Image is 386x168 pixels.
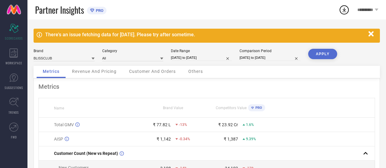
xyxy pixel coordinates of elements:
input: Select comparison period [240,55,301,61]
span: 9.39% [246,137,256,141]
div: There's an issue fetching data for [DATE]. Please try after sometime. [45,32,365,38]
button: APPLY [308,49,337,59]
span: TRENDS [9,110,19,115]
span: Total GMV [54,122,74,127]
span: Name [54,106,64,110]
div: Category [102,49,163,53]
span: PRO [254,106,262,110]
span: -0.34% [179,137,190,141]
span: Partner Insights [35,4,84,16]
span: SUGGESTIONS [5,85,23,90]
input: Select date range [171,55,232,61]
span: SCORECARDS [5,36,23,41]
div: Metrics [38,83,375,90]
div: ₹ 1,142 [157,137,171,141]
span: WORKSPACE [5,61,22,65]
span: Revenue And Pricing [72,69,117,74]
span: -13% [179,123,187,127]
span: 1.6% [246,123,254,127]
span: PRO [94,8,103,13]
div: Brand [34,49,95,53]
div: Open download list [339,4,350,15]
div: Date Range [171,49,232,53]
div: ₹ 23.92 Cr [218,122,238,127]
span: Metrics [43,69,60,74]
div: ₹ 1,387 [224,137,238,141]
span: FWD [11,135,17,139]
span: Brand Value [163,106,183,110]
span: Customer Count (New vs Repeat) [54,151,118,156]
span: Customer And Orders [129,69,176,74]
span: Others [188,69,203,74]
span: AISP [54,137,63,141]
div: ₹ 77.82 L [153,122,171,127]
div: Comparison Period [240,49,301,53]
span: Competitors Value [216,106,247,110]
